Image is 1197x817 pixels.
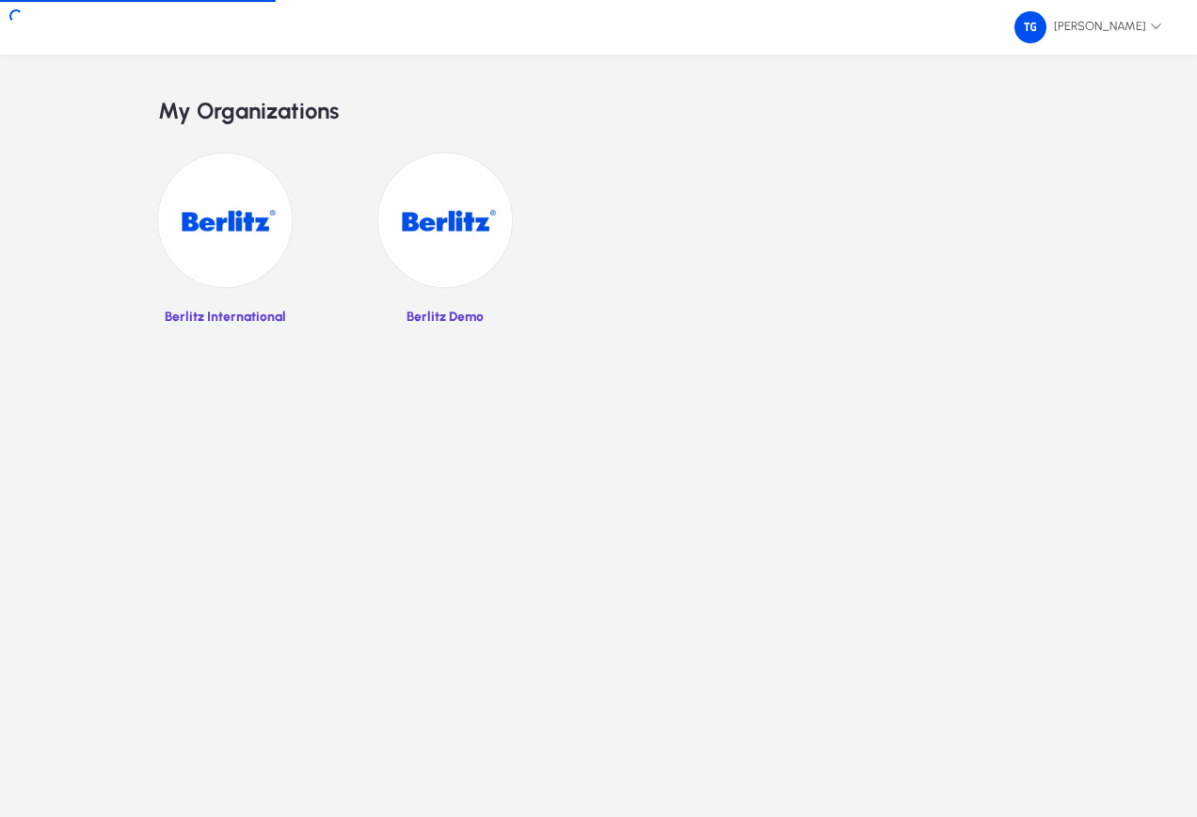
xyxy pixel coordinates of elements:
a: Berlitz International [158,153,292,339]
img: 19.jpg [158,153,292,287]
button: [PERSON_NAME] [999,10,1177,44]
a: Berlitz Demo [378,153,512,339]
p: Berlitz International [158,310,292,326]
img: 20.jpg [378,153,512,287]
h2: My Organizations [158,98,1039,125]
img: 67.png [1014,11,1046,43]
p: Berlitz Demo [378,310,512,326]
span: [PERSON_NAME] [1014,11,1162,43]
